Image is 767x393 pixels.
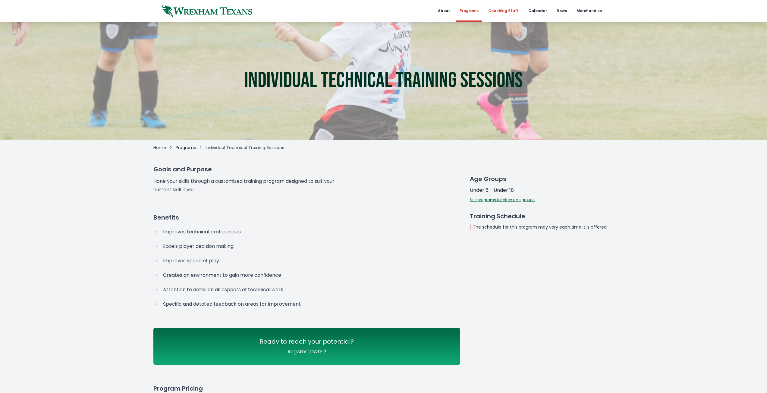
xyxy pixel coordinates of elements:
[163,300,349,308] p: Specific and detailed feedback on areas for improvement
[470,187,609,194] p: Under 6 - Under 18
[163,257,349,265] p: Improves speed of play
[470,175,609,183] h3: Age Groups
[244,70,523,92] h1: Individual Technical Training Sessions
[153,384,460,393] h3: Program Pricing
[153,165,460,173] h3: Goals and Purpose
[200,145,202,151] li: >
[163,228,349,236] p: Improves technical proficiencies
[153,145,166,151] a: Home
[470,197,535,202] a: See programs for other age groups
[470,224,609,230] div: The schedule for this program may vary each time it is offered
[153,213,460,222] h3: Benefits
[153,177,349,194] p: Hone your skills through a customized training program designed to suit your current skill level.
[206,145,284,151] span: Individual Technical Training Sessions
[176,145,196,151] a: Programs
[260,337,354,346] span: Ready to reach your potential?
[470,212,609,220] h3: Training Schedule
[153,328,460,365] a: Ready to reach your potential? Register [DATE]!
[163,285,349,294] p: Attention to detail on all aspects of technical work
[163,271,349,279] p: Creates an environment to gain more confidence
[163,242,349,251] p: Excels player decision making
[170,145,172,151] li: >
[288,348,326,355] span: Register [DATE]!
